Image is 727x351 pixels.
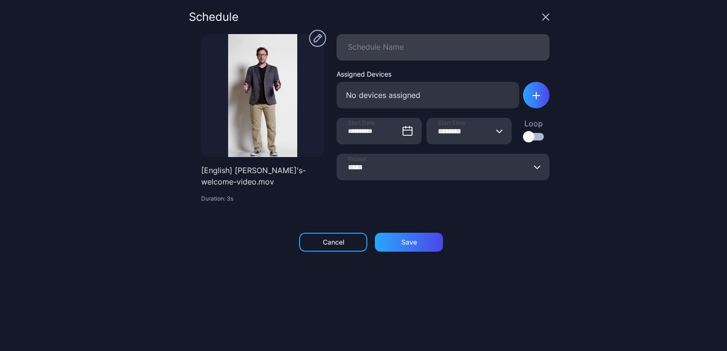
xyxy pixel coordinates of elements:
[438,119,465,127] span: Start Time
[401,238,417,246] div: Save
[337,34,550,61] input: Schedule Name
[337,154,550,180] input: Repeat
[323,238,344,246] div: Cancel
[201,165,324,187] p: [English] [PERSON_NAME]'s-welcome-video.mov
[496,118,503,144] button: Start Time
[299,233,367,252] button: Cancel
[337,82,519,108] div: No devices assigned
[337,70,519,78] div: Assigned Devices
[189,11,239,23] div: Schedule
[201,195,324,202] p: Duration: 3s
[426,118,512,144] input: Start Time
[337,118,422,144] input: Start Date
[348,155,367,163] span: Repeat
[533,154,541,180] button: Repeat
[523,118,544,129] div: Loop
[375,233,443,252] button: Save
